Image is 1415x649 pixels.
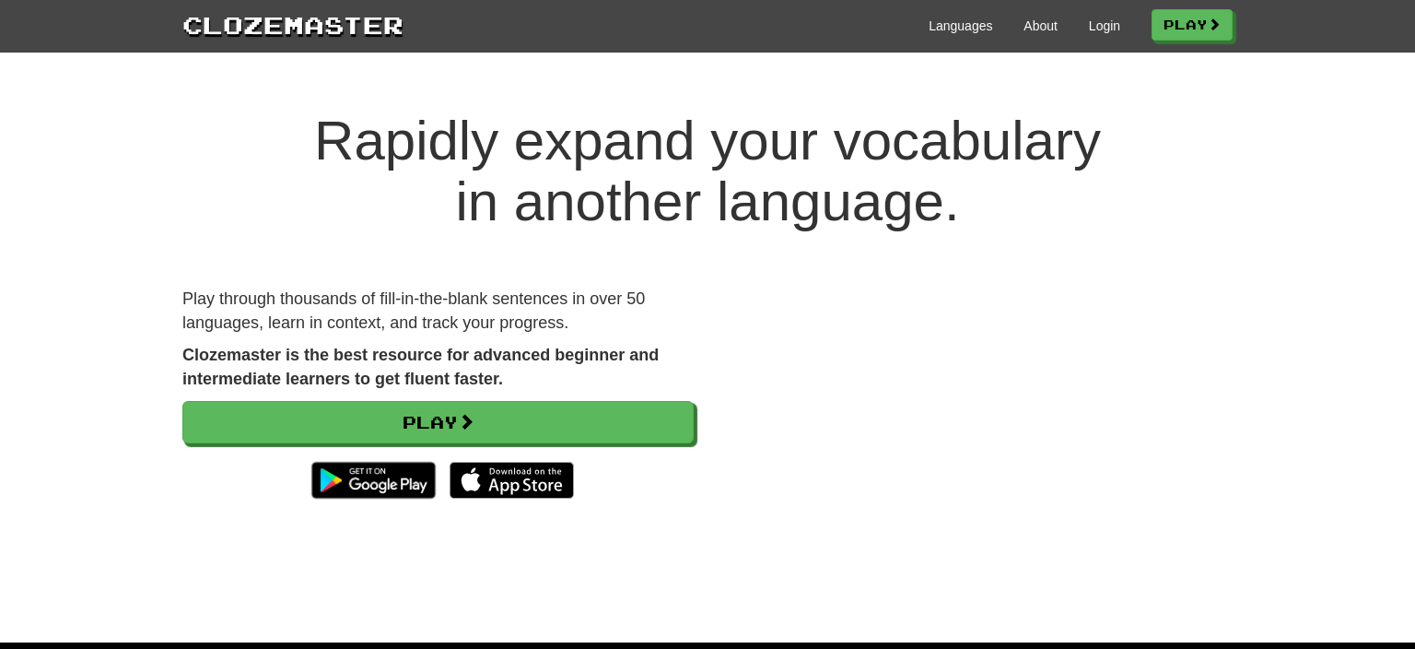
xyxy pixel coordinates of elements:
[182,401,694,443] a: Play
[302,453,445,508] img: Get it on Google Play
[182,7,403,41] a: Clozemaster
[1023,17,1058,35] a: About
[182,346,659,388] strong: Clozemaster is the best resource for advanced beginner and intermediate learners to get fluent fa...
[450,462,574,499] img: Download_on_the_App_Store_Badge_US-UK_135x40-25178aeef6eb6b83b96f5f2d004eda3bffbb37122de64afbaef7...
[1089,17,1120,35] a: Login
[1152,9,1233,41] a: Play
[182,288,694,335] p: Play through thousands of fill-in-the-blank sentences in over 50 languages, learn in context, and...
[929,17,992,35] a: Languages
